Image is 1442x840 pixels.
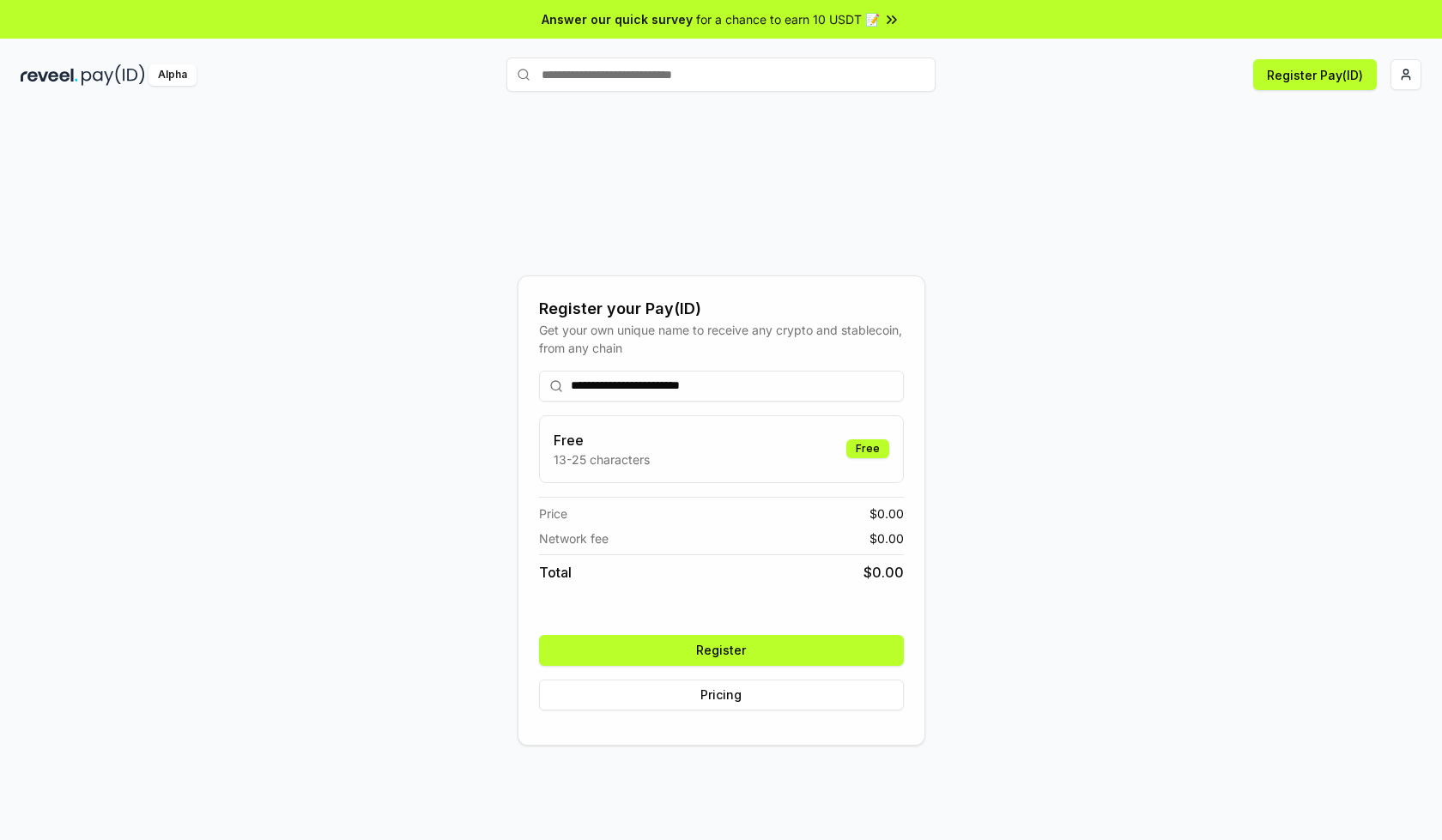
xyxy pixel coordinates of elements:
div: Alpha [148,64,197,86]
button: Register Pay(ID) [1253,59,1377,90]
div: Free [846,439,889,458]
span: $ 0.00 [869,529,904,547]
span: $ 0.00 [869,505,904,523]
div: Get your own unique name to receive any crypto and stablecoin, from any chain [539,321,904,357]
img: pay_id [82,64,145,86]
button: Pricing [539,680,904,710]
span: Total [539,562,572,583]
span: Answer our quick survey [542,10,693,28]
h3: Free [554,430,650,450]
button: Register [539,635,904,666]
img: reveel_dark [21,64,78,86]
span: $ 0.00 [863,562,904,583]
p: 13-25 characters [554,450,650,468]
span: for a chance to earn 10 USDT 📝 [696,10,880,28]
div: Register your Pay(ID) [539,297,904,321]
span: Network fee [539,529,609,547]
span: Price [539,505,567,523]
